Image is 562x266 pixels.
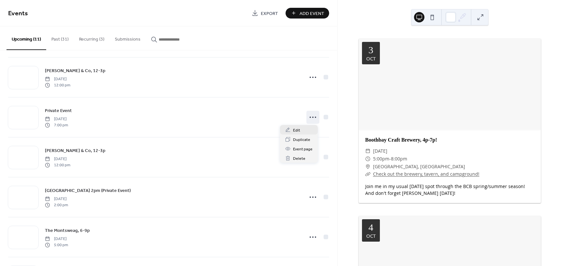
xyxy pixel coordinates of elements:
[45,147,105,154] span: [PERSON_NAME] & Co, 12-3p
[45,156,70,162] span: [DATE]
[8,7,28,20] span: Events
[373,155,389,163] span: 5:00pm
[45,82,70,88] span: 12:00 pm
[45,68,105,74] span: [PERSON_NAME] & Co, 12-3p
[300,10,324,17] span: Add Event
[365,137,437,143] a: Boothbay Craft Brewery, 4p-7p!
[373,163,465,171] span: [GEOGRAPHIC_DATA], [GEOGRAPHIC_DATA]
[366,234,376,238] div: Oct
[45,236,68,242] span: [DATE]
[45,147,105,154] a: [PERSON_NAME] & Co, 12-3p
[293,127,300,134] span: Edit
[293,146,313,153] span: Event page
[45,67,105,74] a: [PERSON_NAME] & Co, 12-3p
[45,116,68,122] span: [DATE]
[45,108,72,114] span: Private Event
[74,26,110,49] button: Recurring (3)
[110,26,146,49] button: Submissions
[365,155,370,163] div: ​
[45,162,70,168] span: 12:00 pm
[45,187,131,194] a: [GEOGRAPHIC_DATA] 2pm (Private Event)
[46,26,74,49] button: Past (31)
[45,196,68,202] span: [DATE]
[391,155,407,163] span: 8:00pm
[45,202,68,208] span: 2:00 pm
[366,56,376,61] div: Oct
[45,227,90,234] a: The Montsweag, 6-9p
[365,163,370,171] div: ​
[365,147,370,155] div: ​
[368,45,373,55] div: 3
[373,171,479,177] a: Check out the brewery, tavern, and campground!
[45,107,72,114] a: Private Event
[45,242,68,248] span: 5:00 pm
[359,183,541,196] div: Join me in my usual [DATE] spot through the BCB spring/summer season! And don't forget [PERSON_NA...
[247,8,283,19] a: Export
[293,136,310,143] span: Duplicate
[389,155,391,163] span: -
[45,76,70,82] span: [DATE]
[365,170,370,178] div: ​
[373,147,387,155] span: [DATE]
[261,10,278,17] span: Export
[368,222,373,232] div: 4
[45,122,68,128] span: 7:00 pm
[7,26,46,50] button: Upcoming (11)
[286,8,329,19] button: Add Event
[293,155,305,162] span: Delete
